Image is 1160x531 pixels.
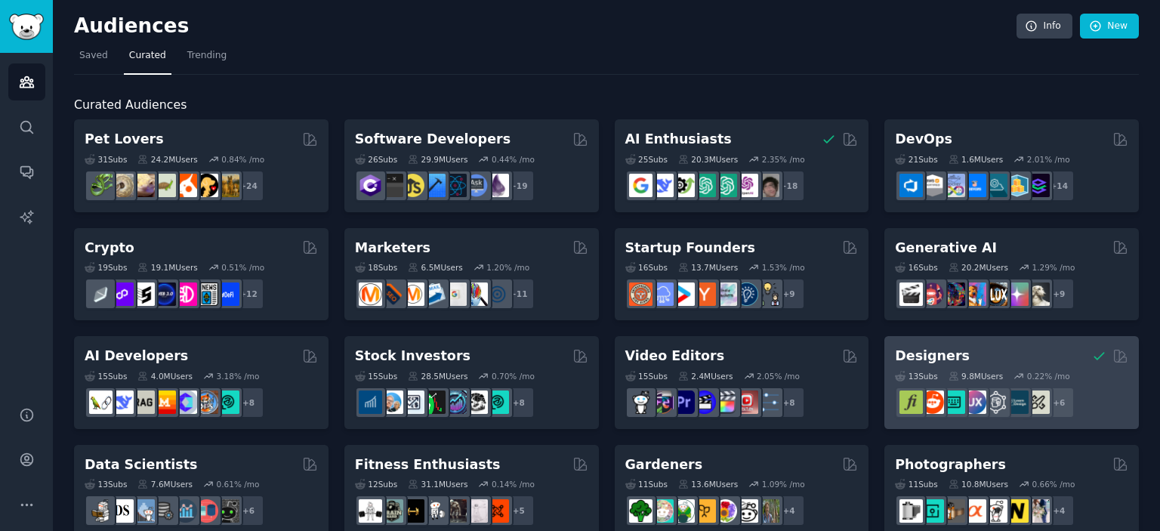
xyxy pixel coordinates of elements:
[629,282,652,306] img: EntrepreneurRideAlong
[625,455,703,474] h2: Gardeners
[153,391,176,414] img: MistralAI
[233,278,264,310] div: + 12
[110,174,134,197] img: ballpython
[422,391,446,414] img: Trading
[735,499,758,523] img: UrbanGardening
[735,174,758,197] img: OpenAIDev
[380,391,403,414] img: ValueInvesting
[124,44,171,75] a: Curated
[195,499,218,523] img: datasets
[671,391,695,414] img: premiere
[74,96,187,115] span: Curated Audiences
[714,499,737,523] img: flowers
[678,154,738,165] div: 20.3M Users
[921,391,944,414] img: logodesign
[131,499,155,523] img: statistics
[625,130,732,149] h2: AI Enthusiasts
[359,391,382,414] img: dividends
[129,49,166,63] span: Curated
[443,391,467,414] img: StocksAndTrading
[85,239,134,258] h2: Crypto
[217,479,260,489] div: 0.61 % /mo
[1043,278,1075,310] div: + 9
[85,130,164,149] h2: Pet Lovers
[963,391,986,414] img: UXDesign
[85,455,197,474] h2: Data Scientists
[464,282,488,306] img: MarketingResearch
[131,391,155,414] img: Rag
[895,130,952,149] h2: DevOps
[899,391,923,414] img: typography
[773,387,805,418] div: + 8
[422,174,446,197] img: iOSProgramming
[693,174,716,197] img: chatgpt_promptDesign
[408,154,467,165] div: 29.9M Users
[422,499,446,523] img: weightroom
[195,391,218,414] img: llmops
[678,479,738,489] div: 13.6M Users
[137,479,193,489] div: 7.6M Users
[1026,282,1050,306] img: DreamBooth
[85,347,188,366] h2: AI Developers
[942,174,965,197] img: Docker_DevOps
[650,499,674,523] img: succulents
[486,174,509,197] img: elixir
[1043,387,1075,418] div: + 6
[216,499,239,523] img: data
[355,262,397,273] div: 18 Sub s
[401,174,424,197] img: learnjavascript
[216,282,239,306] img: defi_
[153,174,176,197] img: turtle
[678,262,738,273] div: 13.7M Users
[714,391,737,414] img: finalcutpro
[85,262,127,273] div: 19 Sub s
[1017,14,1072,39] a: Info
[195,282,218,306] img: CryptoNews
[895,479,937,489] div: 11 Sub s
[671,282,695,306] img: startup
[949,262,1008,273] div: 20.2M Users
[1026,499,1050,523] img: WeddingPhotography
[1005,174,1029,197] img: aws_cdk
[650,391,674,414] img: editors
[174,174,197,197] img: cockatiel
[625,154,668,165] div: 25 Sub s
[131,282,155,306] img: ethstaker
[984,174,1007,197] img: platformengineering
[174,499,197,523] img: analytics
[174,282,197,306] img: defiblockchain
[137,154,197,165] div: 24.2M Users
[79,49,108,63] span: Saved
[408,262,463,273] div: 6.5M Users
[187,49,227,63] span: Trending
[221,154,264,165] div: 0.84 % /mo
[757,371,800,381] div: 2.05 % /mo
[492,154,535,165] div: 0.44 % /mo
[131,174,155,197] img: leopardgeckos
[355,154,397,165] div: 26 Sub s
[693,499,716,523] img: GardeningUK
[503,278,535,310] div: + 11
[89,391,113,414] img: LangChain
[650,174,674,197] img: DeepSeek
[625,479,668,489] div: 11 Sub s
[74,44,113,75] a: Saved
[895,239,997,258] h2: Generative AI
[629,499,652,523] img: vegetablegardening
[963,282,986,306] img: sdforall
[963,499,986,523] img: SonyAlpha
[74,14,1017,39] h2: Audiences
[233,170,264,202] div: + 24
[1026,391,1050,414] img: UX_Design
[174,391,197,414] img: OpenSourceAI
[89,499,113,523] img: MachineLearning
[921,499,944,523] img: streetphotography
[1032,262,1075,273] div: 1.29 % /mo
[380,499,403,523] img: GymMotivation
[714,174,737,197] img: chatgpt_prompts_
[773,278,805,310] div: + 9
[921,282,944,306] img: dalle2
[984,282,1007,306] img: FluxAI
[678,371,733,381] div: 2.4M Users
[1005,499,1029,523] img: Nikon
